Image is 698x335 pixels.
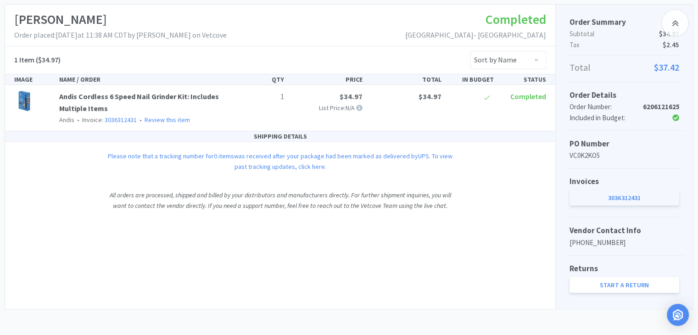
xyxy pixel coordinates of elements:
a: Start a Return [570,277,679,293]
div: Open Intercom Messenger [667,304,689,326]
p: VC0K2KO5 [570,150,679,161]
h5: Order Details [570,89,679,101]
div: STATUS [497,74,550,84]
p: Total [570,60,679,75]
span: $34.97 [418,92,441,101]
span: $34.97 [659,28,679,39]
h5: Returns [570,262,679,275]
div: IMAGE [11,74,56,84]
h1: [PERSON_NAME] [14,9,227,30]
div: Order Number: [570,101,642,112]
h5: PO Number [570,138,679,150]
span: 0 items [214,152,234,160]
a: Review this item [145,116,190,124]
a: Please note that a tracking number for0 itemswas received after your package had been marked as d... [108,152,452,170]
span: $34.97 [340,92,363,101]
h5: ($34.97) [14,54,61,66]
p: Subtotal [570,28,679,39]
p: [GEOGRAPHIC_DATA]- [GEOGRAPHIC_DATA] [405,29,546,41]
p: List Price: N/A [291,103,363,113]
i: All orders are processed, shipped and billed by your distributors and manufacturers directly. For... [110,191,451,209]
p: 1 [239,91,284,103]
div: Included in Budget: [570,112,642,123]
h5: Invoices [570,175,679,188]
img: e29c9ce9bf5f48f69ac74dd01b8404d7_716466.jpeg [14,91,34,111]
a: 3036312431 [105,116,137,124]
span: Invoice: [74,116,137,124]
strong: 6206121625 [642,102,679,111]
div: TOTAL [366,74,445,84]
span: 1 Item [14,55,34,64]
span: $37.42 [654,60,679,75]
div: PRICE [288,74,366,84]
span: • [138,116,143,124]
div: IN BUDGET [445,74,497,84]
h5: Vendor Contact Info [570,224,679,237]
div: QTY [235,74,288,84]
span: $2.45 [663,39,679,50]
p: Tax [570,39,679,50]
a: 3036312431 [570,190,679,206]
span: Completed [510,92,546,101]
p: [PHONE_NUMBER] [570,237,679,248]
p: Order placed: [DATE] at 11:38 AM CDT by [PERSON_NAME] on Vetcove [14,29,227,41]
div: SHIPPING DETAILS [5,131,555,142]
span: Andis [59,116,74,124]
span: • [76,116,81,124]
span: Completed [486,11,546,28]
div: NAME / ORDER [56,74,235,84]
a: Andis Cordless 6 Speed Nail Grinder Kit: Includes Multiple Items [59,92,219,113]
h5: Order Summary [570,16,679,28]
